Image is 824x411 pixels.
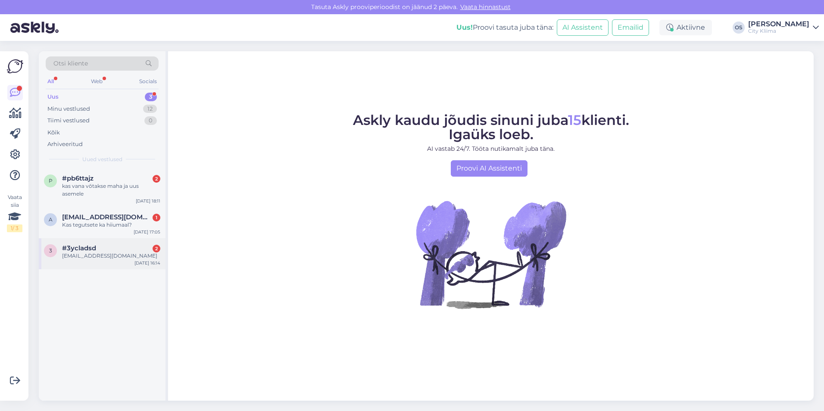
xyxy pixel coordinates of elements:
a: Vaata hinnastust [458,3,513,11]
div: [EMAIL_ADDRESS][DOMAIN_NAME] [62,252,160,260]
div: kas vana võtakse maha ja uus asemele [62,182,160,198]
div: Kõik [47,128,60,137]
span: a [49,216,53,223]
div: Arhiveeritud [47,140,83,149]
div: [DATE] 16:14 [134,260,160,266]
div: [DATE] 18:11 [136,198,160,204]
div: Kas tegutsete ka hiiumaal? [62,221,160,229]
span: Otsi kliente [53,59,88,68]
span: 3 [49,247,52,254]
img: Askly Logo [7,58,23,75]
b: Uus! [456,23,473,31]
div: [DATE] 17:05 [134,229,160,235]
img: No Chat active [413,177,568,332]
a: Proovi AI Assistenti [451,160,527,177]
div: Proovi tasuta juba täna: [456,22,553,33]
div: 3 [145,93,157,101]
button: Emailid [612,19,649,36]
div: 0 [144,116,157,125]
span: #3ycladsd [62,244,96,252]
div: OS [733,22,745,34]
p: AI vastab 24/7. Tööta nutikamalt juba täna. [353,144,629,153]
span: Uued vestlused [82,156,122,163]
span: p [49,177,53,184]
div: 1 [153,214,160,221]
span: 15 [568,112,581,128]
div: 1 / 3 [7,224,22,232]
div: Web [89,76,104,87]
div: Socials [137,76,159,87]
div: Vaata siia [7,193,22,232]
button: AI Assistent [557,19,609,36]
span: artirakki@hotmail.com [62,213,152,221]
div: Minu vestlused [47,105,90,113]
div: All [46,76,56,87]
div: [PERSON_NAME] [748,21,809,28]
div: 2 [153,175,160,183]
a: [PERSON_NAME]City Kliima [748,21,819,34]
div: Tiimi vestlused [47,116,90,125]
div: Aktiivne [659,20,712,35]
div: 2 [153,245,160,252]
span: Askly kaudu jõudis sinuni juba klienti. Igaüks loeb. [353,112,629,143]
div: City Kliima [748,28,809,34]
span: #pb6ttajz [62,174,94,182]
div: Uus [47,93,59,101]
div: 12 [143,105,157,113]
